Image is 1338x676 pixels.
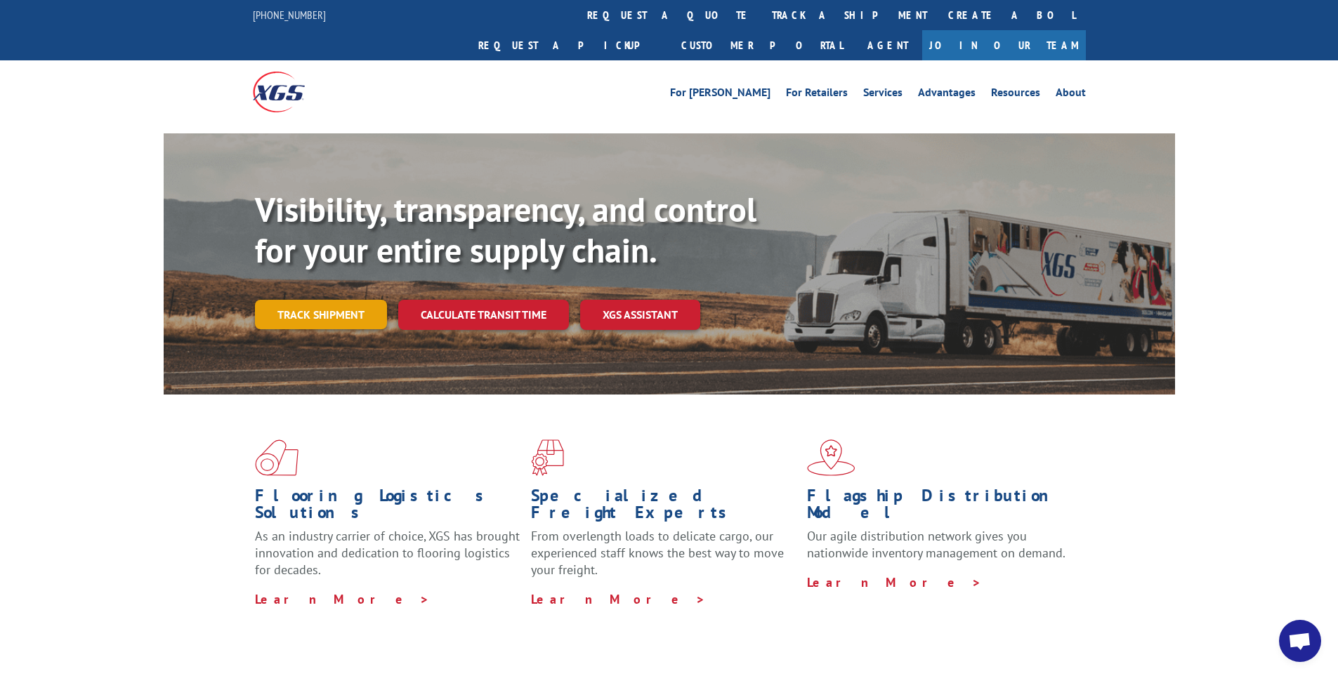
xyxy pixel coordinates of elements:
h1: Flooring Logistics Solutions [255,487,520,528]
a: Learn More > [255,591,430,607]
a: Customer Portal [671,30,853,60]
a: Agent [853,30,922,60]
h1: Specialized Freight Experts [531,487,796,528]
h1: Flagship Distribution Model [807,487,1073,528]
a: About [1056,87,1086,102]
a: Resources [991,87,1040,102]
a: [PHONE_NUMBER] [253,8,326,22]
a: Request a pickup [468,30,671,60]
a: Join Our Team [922,30,1086,60]
a: Learn More > [807,574,982,590]
p: From overlength loads to delicate cargo, our experienced staff knows the best way to move your fr... [531,528,796,590]
img: xgs-icon-focused-on-flooring-red [531,439,564,476]
a: Calculate transit time [398,300,569,330]
a: Services [863,87,903,102]
b: Visibility, transparency, and control for your entire supply chain. [255,187,756,272]
a: Advantages [918,87,976,102]
a: Learn More > [531,591,706,607]
img: xgs-icon-flagship-distribution-model-red [807,439,855,476]
img: xgs-icon-total-supply-chain-intelligence-red [255,439,299,476]
span: Our agile distribution network gives you nationwide inventory management on demand. [807,528,1065,561]
div: Open chat [1279,620,1321,662]
a: Track shipment [255,300,387,329]
a: For [PERSON_NAME] [670,87,770,102]
a: For Retailers [786,87,848,102]
a: XGS ASSISTANT [580,300,700,330]
span: As an industry carrier of choice, XGS has brought innovation and dedication to flooring logistics... [255,528,520,578]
